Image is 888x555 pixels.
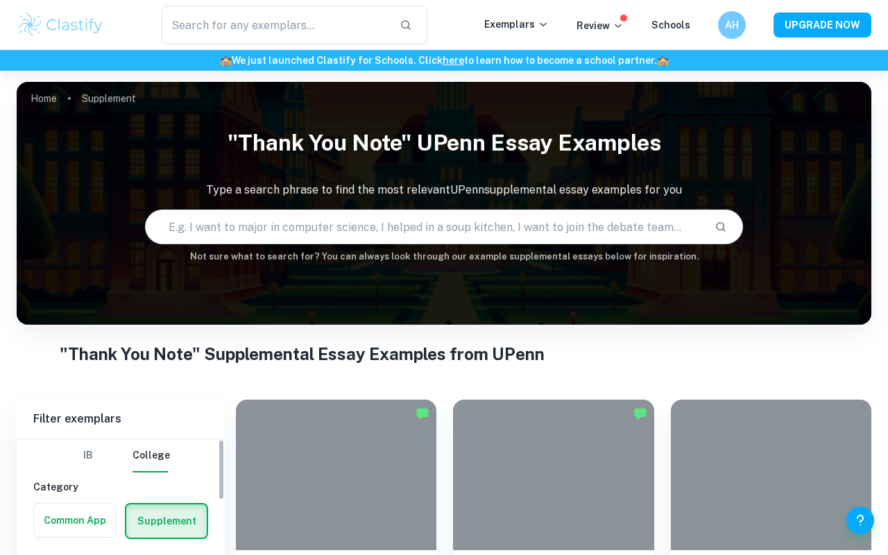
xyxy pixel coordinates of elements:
[17,11,105,39] img: Clastify logo
[162,6,388,44] input: Search for any exemplars...
[17,400,225,438] h6: Filter exemplars
[774,12,871,37] button: UPGRADE NOW
[71,439,170,472] div: Filter type choice
[34,504,116,537] button: Common App
[709,215,733,239] button: Search
[17,250,871,264] h6: Not sure what to search for? You can always look through our example supplemental essays below fo...
[484,17,549,32] p: Exemplars
[651,19,690,31] a: Schools
[31,89,57,108] a: Home
[71,439,105,472] button: IB
[724,17,740,33] h6: AH
[126,504,207,538] button: Supplement
[60,341,829,366] h1: "Thank You Note" Supplemental Essay Examples from UPenn
[133,439,170,472] button: College
[17,182,871,198] p: Type a search phrase to find the most relevant UPenn supplemental essay examples for you
[633,407,647,420] img: Marked
[577,18,624,33] p: Review
[33,479,208,495] h6: Category
[17,121,871,165] h1: "Thank You Note" UPenn Essay Examples
[416,407,429,420] img: Marked
[220,55,232,66] span: 🏫
[443,55,464,66] a: here
[82,91,136,106] p: Supplement
[657,55,669,66] span: 🏫
[3,53,885,68] h6: We just launched Clastify for Schools. Click to learn how to become a school partner.
[846,506,874,534] button: Help and Feedback
[718,11,746,39] button: AH
[146,207,703,246] input: E.g. I want to major in computer science, I helped in a soup kitchen, I want to join the debate t...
